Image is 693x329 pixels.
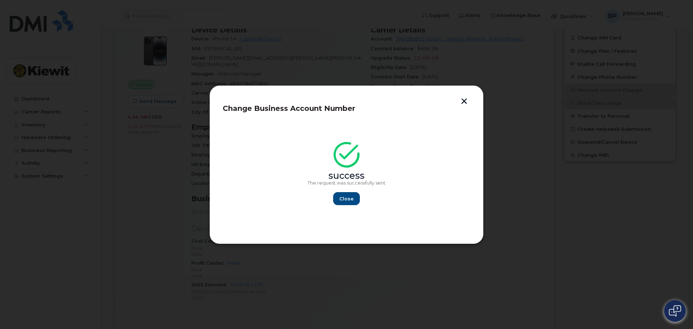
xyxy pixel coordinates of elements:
p: The request was successfully sent [234,180,459,186]
span: Change Business Account Number [223,104,355,113]
div: success [234,173,459,179]
span: Close [339,195,354,202]
img: Open chat [669,305,681,317]
button: Close [333,192,360,205]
